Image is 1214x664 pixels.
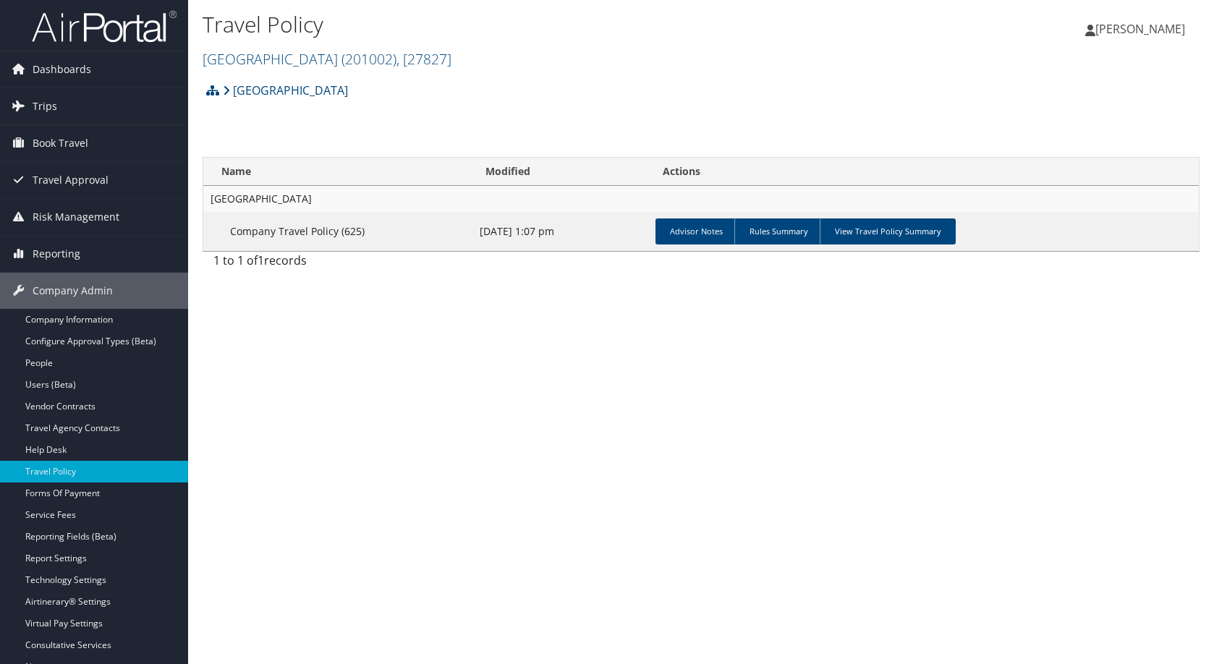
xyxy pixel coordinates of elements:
[472,212,649,251] td: [DATE] 1:07 pm
[32,9,177,43] img: airportal-logo.png
[203,49,451,69] a: [GEOGRAPHIC_DATA]
[655,218,737,244] a: Advisor Notes
[650,158,1199,186] th: Actions
[203,186,1199,212] td: [GEOGRAPHIC_DATA]
[33,199,119,235] span: Risk Management
[341,49,396,69] span: ( 201002 )
[396,49,451,69] span: , [ 27827 ]
[33,236,80,272] span: Reporting
[258,252,264,268] span: 1
[203,9,867,40] h1: Travel Policy
[472,158,649,186] th: Modified: activate to sort column ascending
[33,88,57,124] span: Trips
[223,76,348,105] a: [GEOGRAPHIC_DATA]
[820,218,956,244] a: View Travel Policy Summary
[203,212,472,251] td: Company Travel Policy (625)
[1095,21,1185,37] span: [PERSON_NAME]
[33,162,109,198] span: Travel Approval
[1085,7,1200,51] a: [PERSON_NAME]
[203,158,472,186] th: Name: activate to sort column ascending
[33,273,113,309] span: Company Admin
[33,125,88,161] span: Book Travel
[734,218,823,244] a: Rules Summary
[33,51,91,88] span: Dashboards
[213,252,441,276] div: 1 to 1 of records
